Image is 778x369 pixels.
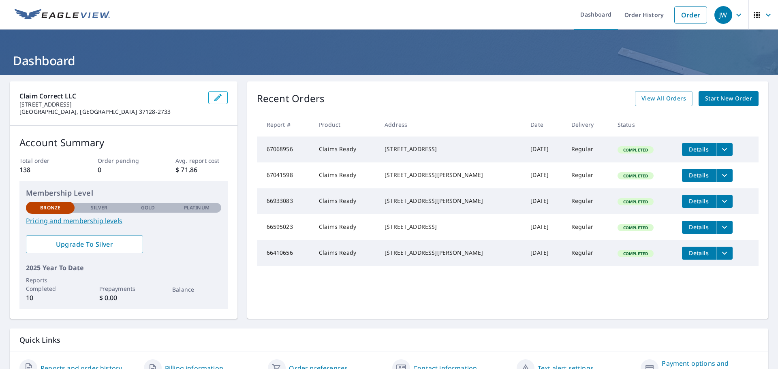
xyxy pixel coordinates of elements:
[99,284,148,293] p: Prepayments
[312,162,378,188] td: Claims Ready
[716,221,733,234] button: filesDropdownBtn-66595023
[565,188,611,214] td: Regular
[19,91,202,101] p: Claim Correct LLC
[91,204,108,211] p: Silver
[524,240,565,266] td: [DATE]
[611,113,675,137] th: Status
[26,188,221,198] p: Membership Level
[524,162,565,188] td: [DATE]
[687,249,711,257] span: Details
[618,251,653,256] span: Completed
[10,52,768,69] h1: Dashboard
[312,113,378,137] th: Product
[184,204,209,211] p: Platinum
[618,199,653,205] span: Completed
[141,204,155,211] p: Gold
[682,247,716,260] button: detailsBtn-66410656
[716,247,733,260] button: filesDropdownBtn-66410656
[682,169,716,182] button: detailsBtn-67041598
[257,113,313,137] th: Report #
[19,335,759,345] p: Quick Links
[172,285,221,294] p: Balance
[257,137,313,162] td: 67068956
[524,188,565,214] td: [DATE]
[687,145,711,153] span: Details
[565,162,611,188] td: Regular
[312,214,378,240] td: Claims Ready
[385,249,517,257] div: [STREET_ADDRESS][PERSON_NAME]
[682,143,716,156] button: detailsBtn-67068956
[635,91,693,106] a: View All Orders
[98,165,150,175] p: 0
[682,221,716,234] button: detailsBtn-66595023
[19,101,202,108] p: [STREET_ADDRESS]
[641,94,686,104] span: View All Orders
[716,169,733,182] button: filesDropdownBtn-67041598
[40,204,60,211] p: Bronze
[565,137,611,162] td: Regular
[312,240,378,266] td: Claims Ready
[257,162,313,188] td: 67041598
[674,6,707,23] a: Order
[385,171,517,179] div: [STREET_ADDRESS][PERSON_NAME]
[618,173,653,179] span: Completed
[385,197,517,205] div: [STREET_ADDRESS][PERSON_NAME]
[15,9,110,21] img: EV Logo
[682,195,716,208] button: detailsBtn-66933083
[175,156,227,165] p: Avg. report cost
[26,276,75,293] p: Reports Completed
[257,91,325,106] p: Recent Orders
[687,223,711,231] span: Details
[257,214,313,240] td: 66595023
[32,240,137,249] span: Upgrade To Silver
[257,240,313,266] td: 66410656
[687,197,711,205] span: Details
[699,91,759,106] a: Start New Order
[98,156,150,165] p: Order pending
[19,108,202,115] p: [GEOGRAPHIC_DATA], [GEOGRAPHIC_DATA] 37128-2733
[26,216,221,226] a: Pricing and membership levels
[19,165,71,175] p: 138
[19,135,228,150] p: Account Summary
[565,240,611,266] td: Regular
[378,113,524,137] th: Address
[19,156,71,165] p: Total order
[565,113,611,137] th: Delivery
[714,6,732,24] div: JW
[687,171,711,179] span: Details
[312,137,378,162] td: Claims Ready
[26,293,75,303] p: 10
[618,225,653,230] span: Completed
[618,147,653,153] span: Completed
[385,145,517,153] div: [STREET_ADDRESS]
[312,188,378,214] td: Claims Ready
[716,195,733,208] button: filesDropdownBtn-66933083
[175,165,227,175] p: $ 71.86
[716,143,733,156] button: filesDropdownBtn-67068956
[26,235,143,253] a: Upgrade To Silver
[257,188,313,214] td: 66933083
[524,137,565,162] td: [DATE]
[26,263,221,273] p: 2025 Year To Date
[99,293,148,303] p: $ 0.00
[524,214,565,240] td: [DATE]
[565,214,611,240] td: Regular
[385,223,517,231] div: [STREET_ADDRESS]
[524,113,565,137] th: Date
[705,94,752,104] span: Start New Order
